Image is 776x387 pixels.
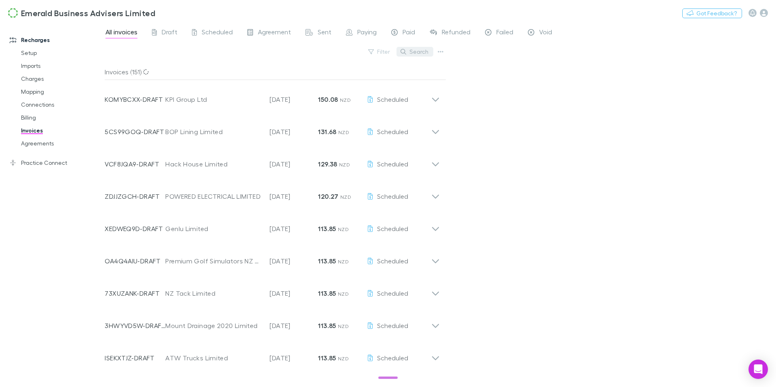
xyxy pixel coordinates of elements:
p: [DATE] [270,321,318,330]
div: 73XUZANK-DRAFTNZ Tack Limited[DATE]113.85 NZDScheduled [98,274,446,306]
span: Scheduled [377,128,408,135]
div: 3HWYVD5W-DRAFTMount Drainage 2020 Limited[DATE]113.85 NZDScheduled [98,306,446,339]
a: Mapping [13,85,103,98]
p: 3HWYVD5W-DRAFT [105,321,165,330]
a: Setup [13,46,103,59]
div: KPI Group Ltd [165,95,261,104]
div: Mount Drainage 2020 Limited [165,321,261,330]
p: [DATE] [270,95,318,104]
p: [DATE] [270,256,318,266]
a: Emerald Business Advisers Limited [3,3,160,23]
span: Scheduled [377,257,408,265]
span: Paying [357,28,377,38]
p: ZDJJZGCH-DRAFT [105,191,165,201]
div: ATW Trucks Limited [165,353,261,363]
div: Premium Golf Simulators NZ Ltd [165,256,261,266]
div: OA4Q4AIU-DRAFTPremium Golf Simulators NZ Ltd[DATE]113.85 NZDScheduled [98,242,446,274]
span: Scheduled [377,160,408,168]
strong: 113.85 [318,354,336,362]
div: ZDJJZGCH-DRAFTPOWERED ELECTRICAL LIMITED[DATE]120.27 NZDScheduled [98,177,446,209]
a: Practice Connect [2,156,103,169]
div: BOP Lining Limited [165,127,261,137]
strong: 120.27 [318,192,338,200]
span: NZD [338,226,349,232]
p: [DATE] [270,224,318,233]
div: NZ Tack Limited [165,288,261,298]
span: NZD [338,291,349,297]
span: Draft [162,28,177,38]
p: 5CS99GOQ-DRAFT [105,127,165,137]
span: Failed [496,28,513,38]
span: Scheduled [202,28,233,38]
button: Filter [364,47,395,57]
span: NZD [340,194,351,200]
strong: 113.85 [318,289,336,297]
span: Scheduled [377,289,408,297]
p: ISEKXTJZ-DRAFT [105,353,165,363]
div: 5CS99GOQ-DRAFTBOP Lining Limited[DATE]131.68 NZDScheduled [98,112,446,145]
span: Scheduled [377,95,408,103]
span: NZD [338,323,349,329]
div: Hack House Limited [165,159,261,169]
span: NZD [338,355,349,362]
span: Scheduled [377,192,408,200]
span: Void [539,28,552,38]
p: [DATE] [270,353,318,363]
a: Recharges [2,34,103,46]
a: Imports [13,59,103,72]
a: Invoices [13,124,103,137]
h3: Emerald Business Advisers Limited [21,8,155,18]
span: NZD [339,162,350,168]
span: NZD [338,259,349,265]
p: OA4Q4AIU-DRAFT [105,256,165,266]
div: XEDWEQ9D-DRAFTGenlu Limited[DATE]113.85 NZDScheduled [98,209,446,242]
strong: 150.08 [318,95,338,103]
p: [DATE] [270,288,318,298]
p: KOMYBCXX-DRAFT [105,95,165,104]
p: [DATE] [270,191,318,201]
div: ISEKXTJZ-DRAFTATW Trucks Limited[DATE]113.85 NZDScheduled [98,339,446,371]
p: VCF8JQA9-DRAFT [105,159,165,169]
span: Refunded [442,28,470,38]
strong: 113.85 [318,225,336,233]
span: All invoices [105,28,137,38]
span: Sent [318,28,331,38]
a: Connections [13,98,103,111]
a: Billing [13,111,103,124]
p: [DATE] [270,127,318,137]
button: Search [396,47,433,57]
span: Scheduled [377,354,408,362]
p: [DATE] [270,159,318,169]
div: VCF8JQA9-DRAFTHack House Limited[DATE]129.38 NZDScheduled [98,145,446,177]
p: XEDWEQ9D-DRAFT [105,224,165,233]
span: Scheduled [377,322,408,329]
span: Agreement [258,28,291,38]
button: Got Feedback? [682,8,742,18]
div: Open Intercom Messenger [749,360,768,379]
img: Emerald Business Advisers Limited's Logo [8,8,18,18]
strong: 131.68 [318,128,336,136]
div: Genlu Limited [165,224,261,233]
div: KOMYBCXX-DRAFTKPI Group Ltd[DATE]150.08 NZDScheduled [98,80,446,112]
p: 73XUZANK-DRAFT [105,288,165,298]
span: NZD [340,97,351,103]
a: Agreements [13,137,103,150]
strong: 113.85 [318,322,336,330]
span: Paid [403,28,415,38]
span: Scheduled [377,225,408,232]
div: POWERED ELECTRICAL LIMITED [165,191,261,201]
strong: 129.38 [318,160,337,168]
strong: 113.85 [318,257,336,265]
a: Charges [13,72,103,85]
span: NZD [338,129,349,135]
